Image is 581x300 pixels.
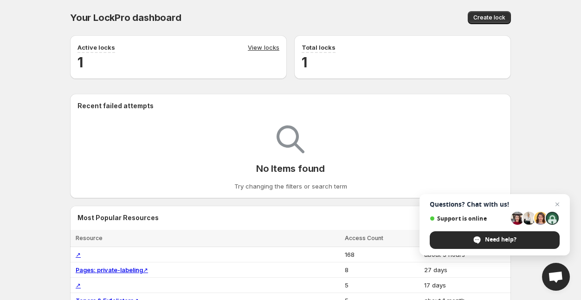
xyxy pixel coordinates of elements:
p: No Items found [256,163,325,174]
span: Resource [76,235,103,241]
span: Access Count [345,235,383,241]
a: ↗ [76,251,81,258]
span: Need help? [430,231,560,249]
span: Need help? [485,235,516,244]
button: Create lock [468,11,511,24]
td: 17 days [421,278,511,293]
span: Your LockPro dashboard [70,12,181,23]
a: View locks [248,43,279,53]
a: Open chat [542,263,570,291]
h2: Recent failed attempts [77,101,154,111]
p: Try changing the filters or search term [234,182,347,191]
img: Empty search results [277,125,304,153]
td: 27 days [421,262,511,278]
a: ↗ [76,281,81,289]
td: 5 [342,278,421,293]
span: Questions? Chat with us! [430,201,560,208]
h2: 1 [77,53,279,72]
p: Active locks [77,43,115,52]
h2: 1 [302,53,504,72]
a: Pages: private-labeling↗ [76,266,148,274]
td: 8 [342,262,421,278]
p: Total locks [302,43,336,52]
span: Create lock [473,14,505,21]
h2: Most Popular Resources [77,213,504,222]
td: 168 [342,247,421,262]
span: Support is online [430,215,508,222]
